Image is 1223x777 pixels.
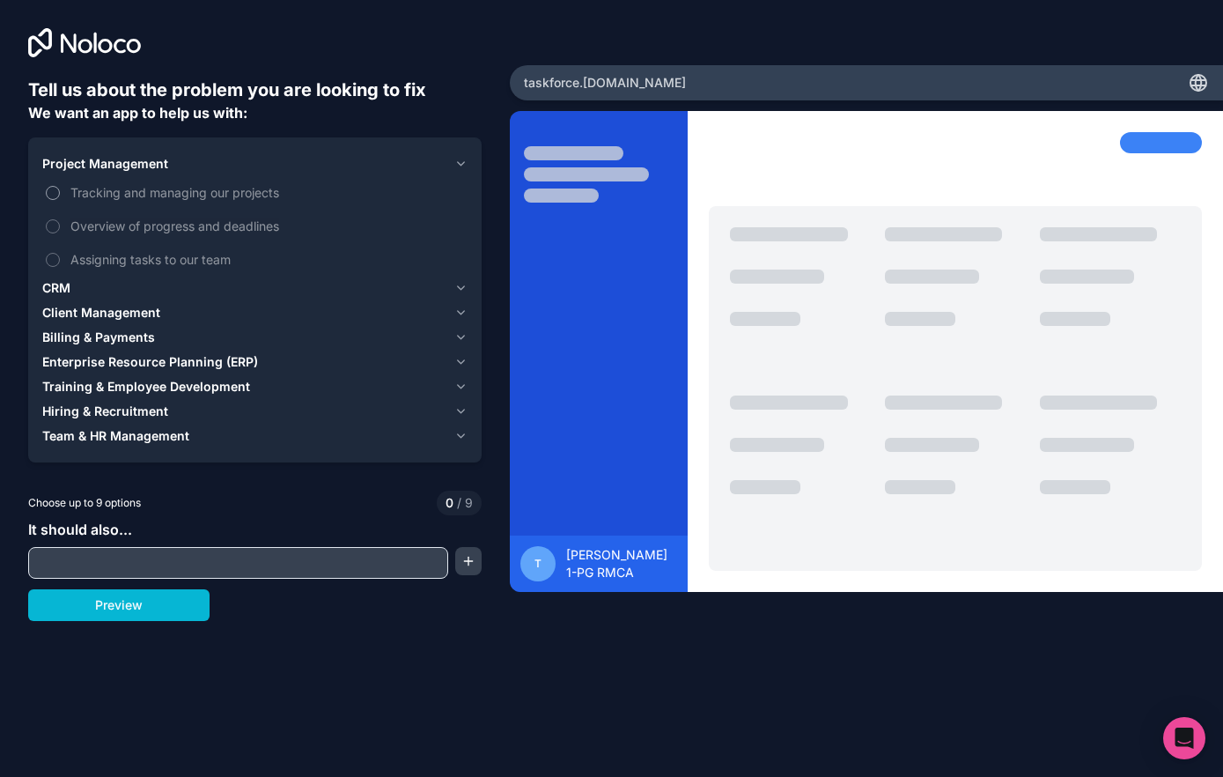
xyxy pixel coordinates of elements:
button: Hiring & Recruitment [42,399,468,424]
h6: Tell us about the problem you are looking to fix [28,78,482,102]
span: Choose up to 9 options [28,495,141,511]
button: Billing & Payments [42,325,468,350]
span: Team & HR Management [42,427,189,445]
span: Project Management [42,155,168,173]
span: Client Management [42,304,160,322]
span: CRM [42,279,70,297]
span: [PERSON_NAME] 1-PG RMCA [566,546,678,581]
button: Client Management [42,300,468,325]
span: We want an app to help us with: [28,104,247,122]
span: Billing & Payments [42,329,155,346]
div: Project Management [42,176,468,276]
button: Project Management [42,152,468,176]
button: Assigning tasks to our team [46,253,60,267]
span: taskforce .[DOMAIN_NAME] [524,74,686,92]
button: Team & HR Management [42,424,468,448]
span: / [457,495,461,510]
span: Training & Employee Development [42,378,250,396]
button: Preview [28,589,210,621]
button: Overview of progress and deadlines [46,219,60,233]
span: Assigning tasks to our team [70,250,464,269]
span: 0 [446,494,453,512]
span: Tracking and managing our projects [70,183,464,202]
button: Tracking and managing our projects [46,186,60,200]
span: It should also... [28,521,132,538]
span: 9 [453,494,473,512]
span: T [534,557,542,571]
div: Open Intercom Messenger [1163,717,1205,759]
span: Hiring & Recruitment [42,403,168,420]
span: Overview of progress and deadlines [70,217,464,235]
span: Enterprise Resource Planning (ERP) [42,353,258,371]
button: CRM [42,276,468,300]
button: Enterprise Resource Planning (ERP) [42,350,468,374]
button: Training & Employee Development [42,374,468,399]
